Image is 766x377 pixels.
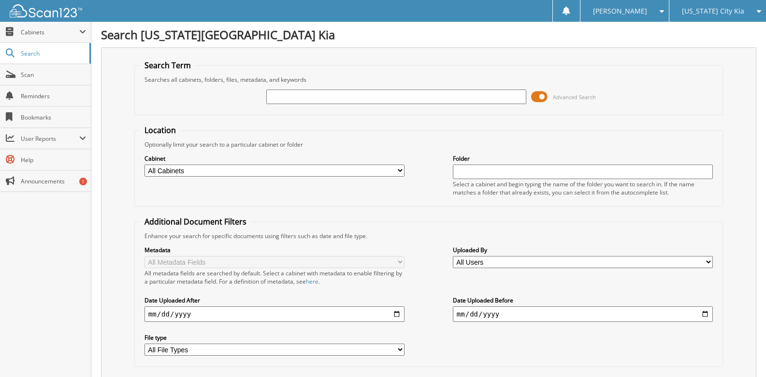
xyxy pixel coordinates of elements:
span: Search [21,49,85,58]
legend: Additional Document Filters [140,216,251,227]
span: Help [21,156,86,164]
span: Advanced Search [553,93,596,101]
label: Folder [453,154,713,163]
label: File type [145,333,405,342]
img: scan123-logo-white.svg [10,4,82,17]
span: Reminders [21,92,86,100]
label: Uploaded By [453,246,713,254]
div: Optionally limit your search to a particular cabinet or folder [140,140,718,149]
div: 1 [79,178,87,185]
span: User Reports [21,135,79,143]
div: Select a cabinet and begin typing the name of the folder you want to search in. If the name match... [453,180,713,196]
span: Cabinets [21,28,79,36]
span: [PERSON_NAME] [593,8,647,14]
span: [US_STATE] City Kia [682,8,744,14]
div: Searches all cabinets, folders, files, metadata, and keywords [140,75,718,84]
label: Date Uploaded After [145,296,405,304]
label: Metadata [145,246,405,254]
label: Cabinet [145,154,405,163]
span: Bookmarks [21,113,86,121]
label: Date Uploaded Before [453,296,713,304]
a: here [306,277,318,286]
span: Scan [21,71,86,79]
input: end [453,306,713,322]
h1: Search [US_STATE][GEOGRAPHIC_DATA] Kia [101,27,756,43]
span: Announcements [21,177,86,185]
legend: Location [140,125,181,136]
input: start [145,306,405,322]
legend: Search Term [140,60,196,71]
div: Enhance your search for specific documents using filters such as date and file type. [140,232,718,240]
div: All metadata fields are searched by default. Select a cabinet with metadata to enable filtering b... [145,269,405,286]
